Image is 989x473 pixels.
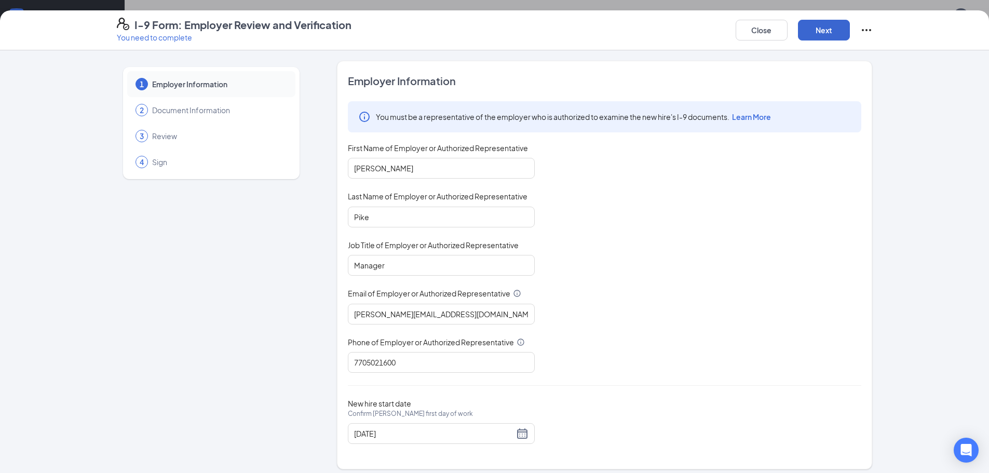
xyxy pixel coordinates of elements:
input: 10 digits only, e.g. "1231231234" [348,352,535,373]
span: 4 [140,157,144,167]
input: 09/01/2025 [354,428,514,439]
span: Phone of Employer or Authorized Representative [348,337,514,347]
h4: I-9 Form: Employer Review and Verification [134,18,351,32]
span: Employer Information [348,74,861,88]
span: Last Name of Employer or Authorized Representative [348,191,527,201]
span: Confirm [PERSON_NAME] first day of work [348,409,473,419]
span: Employer Information [152,79,285,89]
input: Enter your last name [348,207,535,227]
svg: FormI9EVerifyIcon [117,18,129,30]
span: 2 [140,105,144,115]
button: Next [798,20,850,40]
span: Sign [152,157,285,167]
input: Enter job title [348,255,535,276]
span: Document Information [152,105,285,115]
p: You need to complete [117,32,351,43]
span: 1 [140,79,144,89]
a: Learn More [729,112,771,121]
span: Job Title of Employer or Authorized Representative [348,240,519,250]
span: You must be a representative of the employer who is authorized to examine the new hire's I-9 docu... [376,112,771,122]
svg: Info [358,111,371,123]
div: Open Intercom Messenger [954,438,979,463]
svg: Ellipses [860,24,873,36]
span: Learn More [732,112,771,121]
span: New hire start date [348,398,473,429]
span: First Name of Employer or Authorized Representative [348,143,528,153]
button: Close [736,20,788,40]
svg: Info [517,338,525,346]
span: Review [152,131,285,141]
input: Enter your first name [348,158,535,179]
input: Enter your email address [348,304,535,325]
span: Email of Employer or Authorized Representative [348,288,510,299]
svg: Info [513,289,521,298]
span: 3 [140,131,144,141]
